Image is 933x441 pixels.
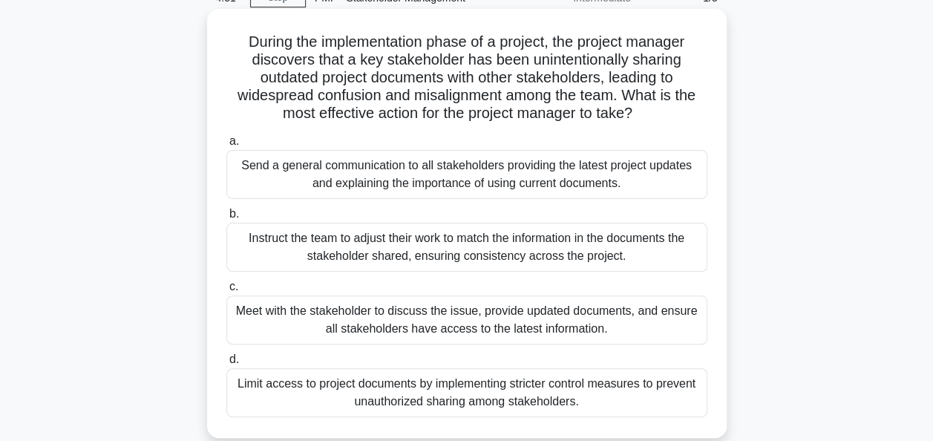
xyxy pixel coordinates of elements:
[229,207,239,220] span: b.
[226,150,707,199] div: Send a general communication to all stakeholders providing the latest project updates and explain...
[229,353,239,365] span: d.
[226,368,707,417] div: Limit access to project documents by implementing stricter control measures to prevent unauthoriz...
[229,280,238,293] span: c.
[229,134,239,147] span: a.
[225,33,709,123] h5: During the implementation phase of a project, the project manager discovers that a key stakeholde...
[226,295,707,344] div: Meet with the stakeholder to discuss the issue, provide updated documents, and ensure all stakeho...
[226,223,707,272] div: Instruct the team to adjust their work to match the information in the documents the stakeholder ...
